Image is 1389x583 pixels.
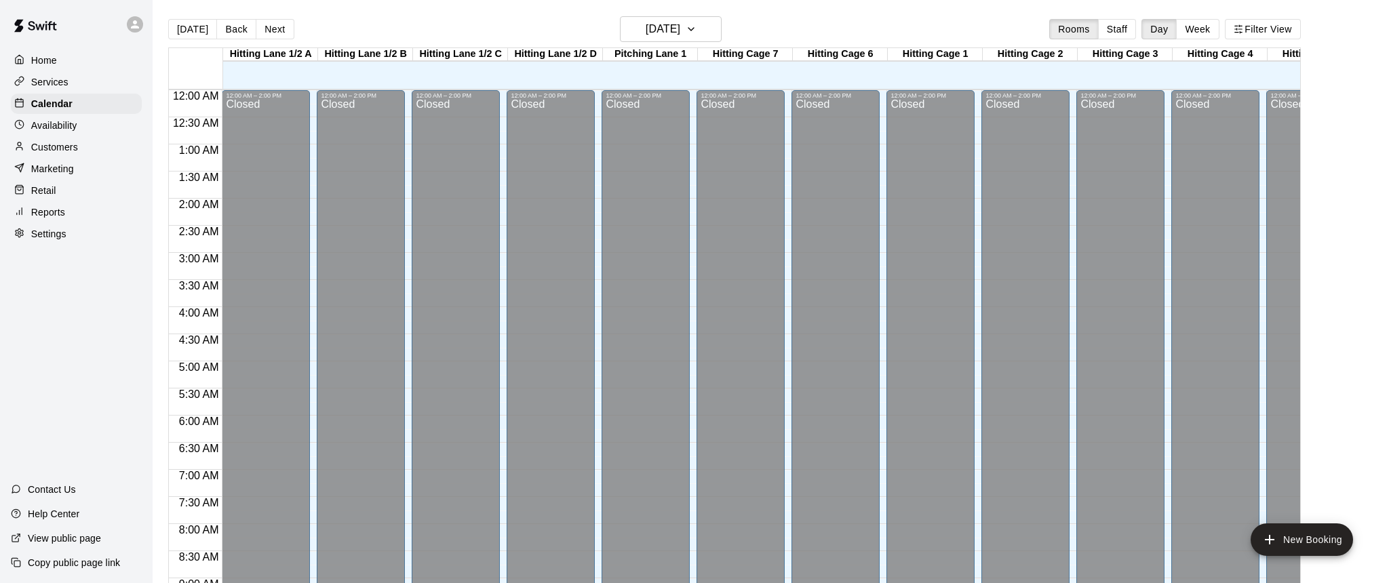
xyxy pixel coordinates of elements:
[698,48,793,61] div: Hitting Cage 7
[11,202,142,222] a: Reports
[11,50,142,71] a: Home
[1268,48,1363,61] div: Hitting Cage 5
[796,92,876,99] div: 12:00 AM – 2:00 PM
[176,253,222,264] span: 3:00 AM
[170,117,222,129] span: 12:30 AM
[888,48,983,61] div: Hitting Cage 1
[176,199,222,210] span: 2:00 AM
[11,115,142,136] a: Availability
[11,180,142,201] a: Retail
[176,280,222,291] span: 3:30 AM
[176,497,222,508] span: 7:30 AM
[983,48,1078,61] div: Hitting Cage 2
[606,92,686,99] div: 12:00 AM – 2:00 PM
[31,184,56,197] p: Retail
[223,48,318,61] div: Hitting Lane 1/2 A
[31,227,66,241] p: Settings
[1176,19,1219,39] button: Week
[216,19,256,39] button: Back
[176,361,222,373] span: 5:00 AM
[256,19,294,39] button: Next
[416,92,496,99] div: 12:00 AM – 2:00 PM
[1175,92,1255,99] div: 12:00 AM – 2:00 PM
[793,48,888,61] div: Hitting Cage 6
[176,144,222,156] span: 1:00 AM
[1141,19,1177,39] button: Day
[176,307,222,319] span: 4:00 AM
[11,224,142,244] a: Settings
[508,48,603,61] div: Hitting Lane 1/2 D
[318,48,413,61] div: Hitting Lane 1/2 B
[168,19,217,39] button: [DATE]
[11,159,142,179] a: Marketing
[226,92,306,99] div: 12:00 AM – 2:00 PM
[1078,48,1173,61] div: Hitting Cage 3
[1080,92,1160,99] div: 12:00 AM – 2:00 PM
[11,94,142,114] a: Calendar
[891,92,971,99] div: 12:00 AM – 2:00 PM
[31,119,77,132] p: Availability
[31,205,65,219] p: Reports
[176,334,222,346] span: 4:30 AM
[321,92,401,99] div: 12:00 AM – 2:00 PM
[176,416,222,427] span: 6:00 AM
[176,388,222,400] span: 5:30 AM
[31,54,57,67] p: Home
[176,443,222,454] span: 6:30 AM
[176,524,222,536] span: 8:00 AM
[413,48,508,61] div: Hitting Lane 1/2 C
[701,92,781,99] div: 12:00 AM – 2:00 PM
[28,556,120,569] p: Copy public page link
[28,507,79,521] p: Help Center
[176,172,222,183] span: 1:30 AM
[31,75,69,89] p: Services
[1173,48,1268,61] div: Hitting Cage 4
[1270,92,1350,99] div: 12:00 AM – 2:00 PM
[28,531,101,545] p: View public page
[28,483,76,496] p: Contact Us
[170,90,222,102] span: 12:00 AM
[985,92,1065,99] div: 12:00 AM – 2:00 PM
[603,48,698,61] div: Pitching Lane 1
[1098,19,1137,39] button: Staff
[646,20,680,39] h6: [DATE]
[31,97,73,110] p: Calendar
[31,140,78,154] p: Customers
[511,92,591,99] div: 12:00 AM – 2:00 PM
[620,16,722,42] button: [DATE]
[176,226,222,237] span: 2:30 AM
[11,72,142,92] a: Services
[31,162,74,176] p: Marketing
[11,137,142,157] a: Customers
[176,551,222,563] span: 8:30 AM
[176,470,222,481] span: 7:00 AM
[1049,19,1098,39] button: Rooms
[1225,19,1301,39] button: Filter View
[1251,523,1353,556] button: add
